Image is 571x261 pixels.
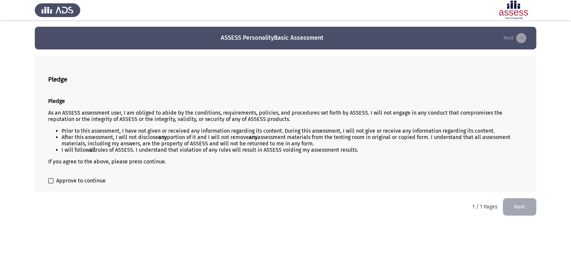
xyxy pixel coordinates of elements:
[158,134,167,140] strong: any
[501,33,528,43] button: load next page
[48,158,523,165] p: If you agree to the above, please press continue.
[48,76,67,83] b: Pledge
[89,147,96,153] strong: all
[62,128,523,134] li: Prior to this assessment, I have not given or received any information regarding its content. Dur...
[249,134,258,140] strong: any
[56,177,106,185] span: Approve to continue
[48,110,523,122] p: As an ASSESS assessment user, I am obliged to abide by the conditions, requirements, policies, an...
[48,98,65,104] strong: Pledge
[503,198,536,215] button: load next page
[35,1,80,19] img: Assess Talent Management logo
[491,1,536,19] img: Assessment logo of PersonalityBasic Assessment
[62,134,523,147] li: After this assessment, I will not disclose portion of it and I will not remove assessment materia...
[221,34,323,42] h3: ASSESS PersonalityBasic Assessment
[62,147,523,153] li: I will follow rules of ASSESS. I understand that violation of any rules will result in ASSESS voi...
[472,204,497,210] p: 1 / 1 Pages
